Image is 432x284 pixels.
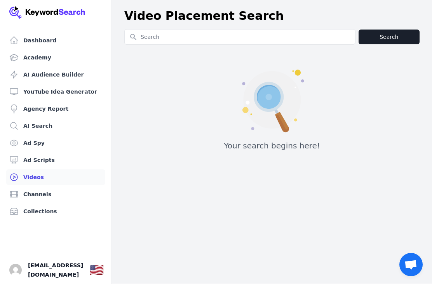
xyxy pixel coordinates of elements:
[89,262,104,278] button: 🇺🇸
[6,135,105,151] a: Ad Spy
[359,30,420,44] button: Search
[6,186,105,202] a: Channels
[6,33,105,48] a: Dashboard
[9,264,22,276] button: Open user button
[224,140,320,151] h2: Your search begins here!
[6,84,105,99] a: YouTube Idea Generator
[6,67,105,82] a: AI Audience Builder
[125,30,355,44] input: Search
[89,263,104,277] div: 🇺🇸
[6,204,105,219] a: Collections
[6,169,105,185] a: Videos
[399,253,423,276] div: Open chat
[6,50,105,65] a: Academy
[9,6,85,19] img: Your Company
[6,118,105,134] a: AI Search
[124,9,284,23] h1: Video Placement Search
[6,101,105,117] a: Agency Report
[6,152,105,168] a: Ad Scripts
[28,261,83,279] span: [EMAIL_ADDRESS][DOMAIN_NAME]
